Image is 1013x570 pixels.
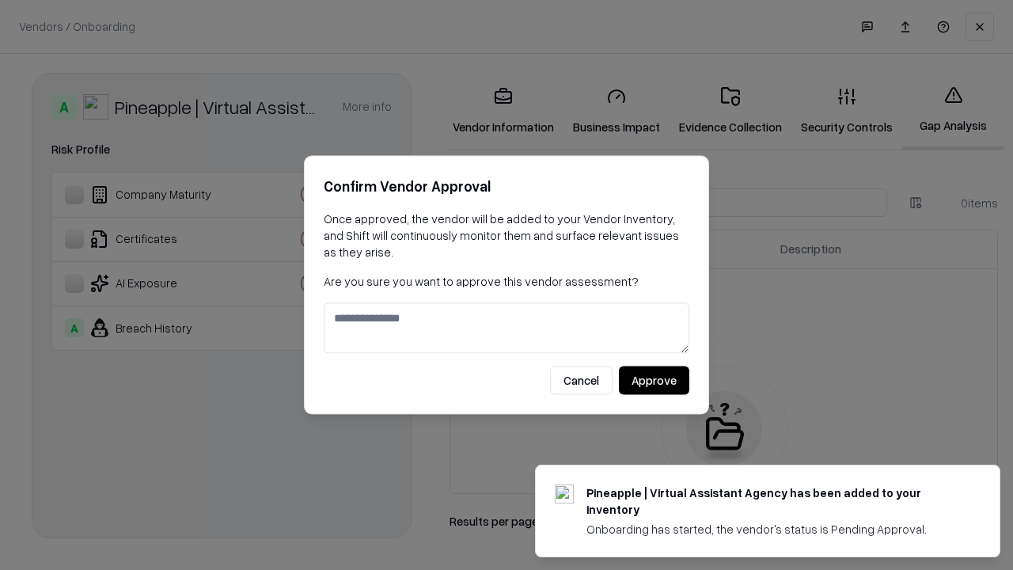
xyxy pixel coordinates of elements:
[555,484,574,503] img: trypineapple.com
[586,484,962,518] div: Pineapple | Virtual Assistant Agency has been added to your inventory
[324,175,689,198] h2: Confirm Vendor Approval
[619,367,689,395] button: Approve
[324,273,689,290] p: Are you sure you want to approve this vendor assessment?
[550,367,613,395] button: Cancel
[324,211,689,260] p: Once approved, the vendor will be added to your Vendor Inventory, and Shift will continuously mon...
[586,521,962,538] div: Onboarding has started, the vendor's status is Pending Approval.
